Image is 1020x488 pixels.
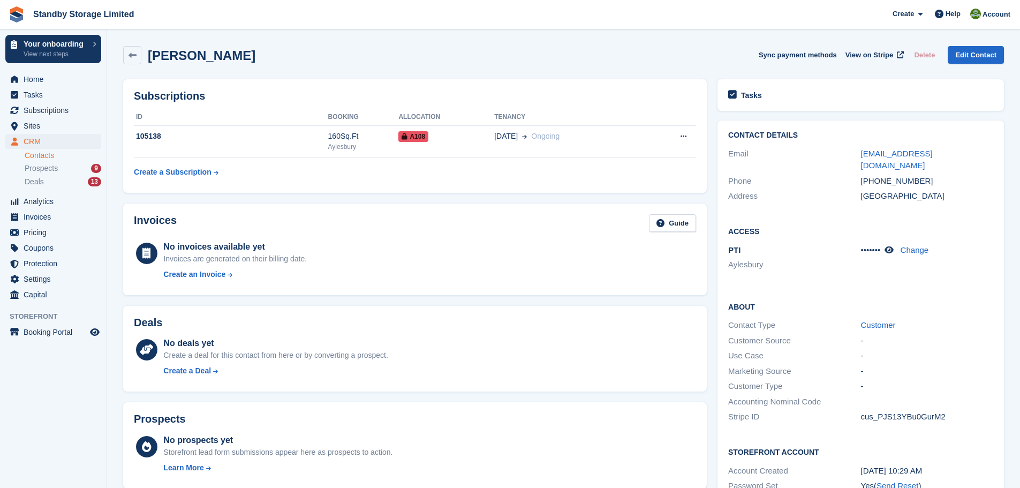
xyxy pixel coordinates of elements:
span: Account [983,9,1010,20]
a: menu [5,87,101,102]
div: Aylesbury [328,142,399,152]
span: View on Stripe [845,50,893,61]
a: menu [5,241,101,256]
span: Capital [24,287,88,302]
a: Create an Invoice [163,269,307,280]
h2: [PERSON_NAME] [148,48,255,63]
a: Prospects 9 [25,163,101,174]
span: Create [893,9,914,19]
div: Learn More [163,462,203,474]
div: Account Created [728,465,860,477]
div: Contact Type [728,319,860,332]
div: [GEOGRAPHIC_DATA] [861,190,993,202]
span: A108 [398,131,428,142]
a: menu [5,209,101,224]
a: Deals 13 [25,176,101,187]
a: menu [5,272,101,287]
a: Guide [649,214,696,232]
div: Phone [728,175,860,187]
span: PTI [728,245,741,254]
p: View next steps [24,49,87,59]
span: CRM [24,134,88,149]
h2: Tasks [741,91,762,100]
div: - [861,335,993,347]
div: No invoices available yet [163,241,307,253]
span: Settings [24,272,88,287]
span: Ongoing [531,132,560,140]
div: 13 [88,177,101,186]
th: Booking [328,109,399,126]
div: Stripe ID [728,411,860,423]
div: [PHONE_NUMBER] [861,175,993,187]
span: [DATE] [494,131,518,142]
a: Create a Deal [163,365,388,377]
a: menu [5,72,101,87]
a: View on Stripe [841,46,906,64]
a: menu [5,103,101,118]
th: ID [134,109,328,126]
th: Allocation [398,109,494,126]
a: Learn More [163,462,392,474]
div: Accounting Nominal Code [728,396,860,408]
a: [EMAIL_ADDRESS][DOMAIN_NAME] [861,149,933,170]
div: Create an Invoice [163,269,225,280]
div: Address [728,190,860,202]
th: Tenancy [494,109,645,126]
div: Customer Type [728,380,860,393]
div: Invoices are generated on their billing date. [163,253,307,265]
span: Sites [24,118,88,133]
div: Storefront lead form submissions appear here as prospects to action. [163,447,392,458]
div: - [861,380,993,393]
div: Create a deal for this contact from here or by converting a prospect. [163,350,388,361]
a: Preview store [88,326,101,339]
div: - [861,350,993,362]
p: Your onboarding [24,40,87,48]
div: - [861,365,993,378]
a: Standby Storage Limited [29,5,138,23]
h2: Prospects [134,413,186,425]
h2: Subscriptions [134,90,696,102]
a: menu [5,287,101,302]
div: 9 [91,164,101,173]
a: Edit Contact [948,46,1004,64]
a: Your onboarding View next steps [5,35,101,63]
div: 105138 [134,131,328,142]
span: Storefront [10,311,107,322]
span: Booking Portal [24,325,88,340]
div: cus_PJS13YBu0GurM2 [861,411,993,423]
a: Create a Subscription [134,162,218,182]
span: Subscriptions [24,103,88,118]
img: Steven Hambridge [970,9,981,19]
a: Contacts [25,151,101,161]
span: Tasks [24,87,88,102]
a: menu [5,134,101,149]
button: Sync payment methods [759,46,837,64]
div: Create a Subscription [134,167,211,178]
span: Invoices [24,209,88,224]
a: Change [901,245,929,254]
a: menu [5,194,101,209]
div: Marketing Source [728,365,860,378]
h2: Deals [134,317,162,329]
div: Email [728,148,860,172]
div: Use Case [728,350,860,362]
h2: About [728,301,993,312]
div: No deals yet [163,337,388,350]
span: Prospects [25,163,58,174]
span: Help [946,9,961,19]
div: Customer Source [728,335,860,347]
div: No prospects yet [163,434,392,447]
div: 160Sq.Ft [328,131,399,142]
a: Customer [861,320,896,329]
span: Deals [25,177,44,187]
a: menu [5,325,101,340]
span: Pricing [24,225,88,240]
button: Delete [910,46,939,64]
h2: Access [728,226,993,236]
span: Home [24,72,88,87]
h2: Invoices [134,214,177,232]
span: Analytics [24,194,88,209]
span: Coupons [24,241,88,256]
img: stora-icon-8386f47178a22dfd0bd8f6a31ec36ba5ce8667c1dd55bd0f319d3a0aa187defe.svg [9,6,25,22]
h2: Storefront Account [728,446,993,457]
